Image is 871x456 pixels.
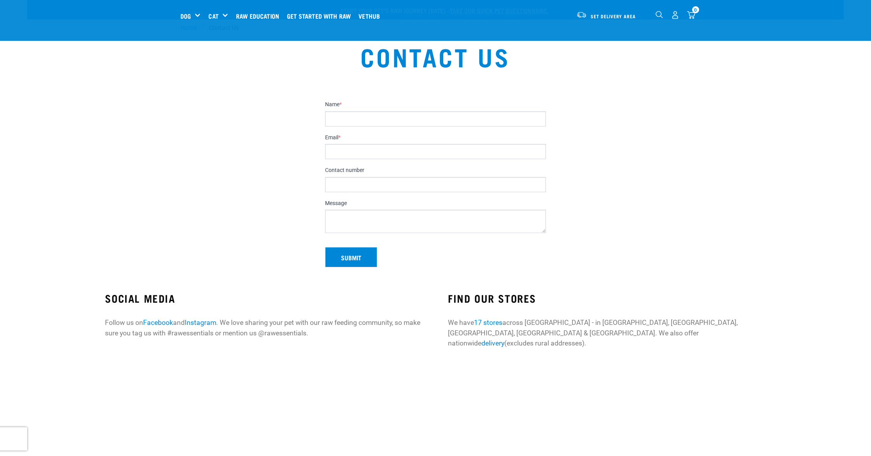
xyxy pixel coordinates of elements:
label: Name [325,101,546,108]
img: home-icon-1@2x.png [656,11,663,18]
h3: SOCIAL MEDIA [105,292,423,304]
a: Raw Education [234,0,285,32]
a: Instagram [185,319,216,326]
h3: FIND OUR STORES [448,292,766,304]
span: Set Delivery Area [591,15,636,18]
a: Dog [180,11,191,21]
a: delivery [481,339,504,347]
div: 0 [692,6,699,13]
p: We have across [GEOGRAPHIC_DATA] - in [GEOGRAPHIC_DATA], [GEOGRAPHIC_DATA], [GEOGRAPHIC_DATA], [G... [448,317,766,348]
a: Cat [208,11,218,21]
img: van-moving.png [576,11,587,18]
button: Submit [325,247,377,267]
p: Follow us on and . We love sharing your pet with our raw feeding community, so make sure you tag ... [105,317,423,338]
a: Vethub [357,0,386,32]
label: Email [325,134,546,141]
img: user.png [671,11,679,19]
a: Facebook [143,319,173,326]
a: Get started with Raw [285,0,357,32]
label: Contact number [325,167,546,174]
label: Message [325,200,546,207]
h1: Contact Us [180,42,691,70]
img: home-icon@2x.png [687,11,695,19]
a: 17 stores [474,319,502,326]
